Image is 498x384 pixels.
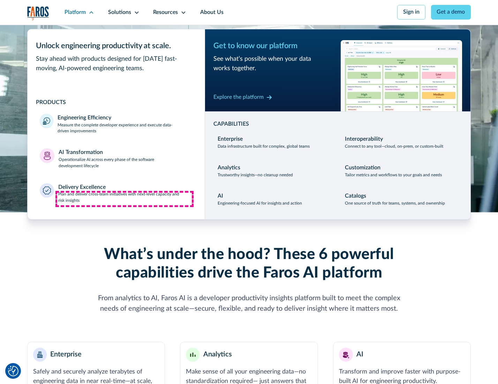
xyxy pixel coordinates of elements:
[36,54,197,73] div: Stay ahead with products designed for [DATE] fast-moving, AI-powered engineering teams.
[345,200,445,207] p: One source of truth for teams, systems, and ownership
[213,188,335,211] a: AIEngineering-focused AI for insights and action
[431,5,471,20] a: Get a demo
[213,120,462,128] div: CAPABILITIES
[8,366,18,376] img: Revisit consent button
[59,157,193,169] p: Operationalize AI across every phase of the software development lifecycle
[345,143,443,150] p: Connect to any tool—cloud, on-prem, or custom-built
[356,349,363,360] div: AI
[345,135,383,143] div: Interoperability
[218,164,240,172] div: Analytics
[341,188,462,211] a: CatalogsOne source of truth for teams, systems, and ownership
[213,54,335,73] div: See what’s possible when your data works together.
[218,192,223,200] div: AI
[213,93,264,102] div: Explore the platform
[90,245,409,282] h2: What’s under the hood? These 6 powerful capabilities drive the Faros AI platform
[59,148,103,157] div: AI Transformation
[218,143,310,150] p: Data infrastructure built for complex, global teams
[58,191,193,204] p: Plan and deliver cross-team initiatives with next-level capacity and risk insights
[345,164,380,172] div: Customization
[341,131,462,154] a: InteroperabilityConnect to any tool—cloud, on-prem, or custom-built
[8,366,18,376] button: Cookie Settings
[397,5,425,20] a: Sign in
[345,172,442,178] p: Tailor metrics and workflows to your goals and needs
[36,40,197,52] div: Unlock engineering productivity at scale.
[108,8,131,17] div: Solutions
[345,192,366,200] div: Catalogs
[50,349,82,360] div: Enterprise
[213,131,335,154] a: EnterpriseData infrastructure built for complex, global teams
[153,8,178,17] div: Resources
[341,160,462,183] a: CustomizationTailor metrics and workflows to your goals and needs
[340,349,351,360] img: AI robot or assistant icon
[213,40,335,52] div: Get to know our platform
[37,352,43,358] img: Enterprise building blocks or structure icon
[65,8,86,17] div: Platform
[190,353,196,357] img: Minimalist bar chart analytics icon
[27,25,471,220] nav: Platform
[90,293,409,314] div: From analytics to AI, Faros AI is a developer productivity insights platform built to meet the co...
[36,98,197,107] div: PRODUCTS
[36,179,197,208] a: Delivery ExcellencePlan and deliver cross-team initiatives with next-level capacity and risk insi...
[27,6,50,21] a: home
[213,160,335,183] a: AnalyticsTrustworthy insights—no cleanup needed
[36,110,197,139] a: Engineering EfficiencyMeasure the complete developer experience and execute data-driven improvements
[341,40,462,111] img: Workflow productivity trends heatmap chart
[203,349,232,360] div: Analytics
[58,114,111,122] div: Engineering Efficiency
[36,144,197,173] a: AI TransformationOperationalize AI across every phase of the software development lifecycle
[27,6,50,21] img: Logo of the analytics and reporting company Faros.
[213,92,272,103] a: Explore the platform
[218,200,302,207] p: Engineering-focused AI for insights and action
[218,172,293,178] p: Trustworthy insights—no cleanup needed
[58,183,106,192] div: Delivery Excellence
[58,122,192,135] p: Measure the complete developer experience and execute data-driven improvements
[218,135,243,143] div: Enterprise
